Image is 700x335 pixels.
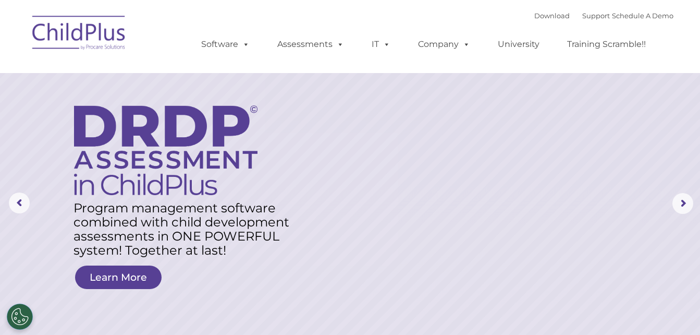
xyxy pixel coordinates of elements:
[145,112,189,119] span: Phone number
[27,8,131,61] img: ChildPlus by Procare Solutions
[75,266,162,289] a: Learn More
[7,304,33,330] button: Cookies Settings
[361,34,401,55] a: IT
[557,34,656,55] a: Training Scramble!!
[73,201,298,257] rs-layer: Program management software combined with child development assessments in ONE POWERFUL system! T...
[267,34,354,55] a: Assessments
[612,11,673,20] a: Schedule A Demo
[145,69,177,77] span: Last name
[191,34,260,55] a: Software
[408,34,481,55] a: Company
[534,11,570,20] a: Download
[582,11,610,20] a: Support
[534,11,673,20] font: |
[487,34,550,55] a: University
[74,105,257,195] img: DRDP Assessment in ChildPlus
